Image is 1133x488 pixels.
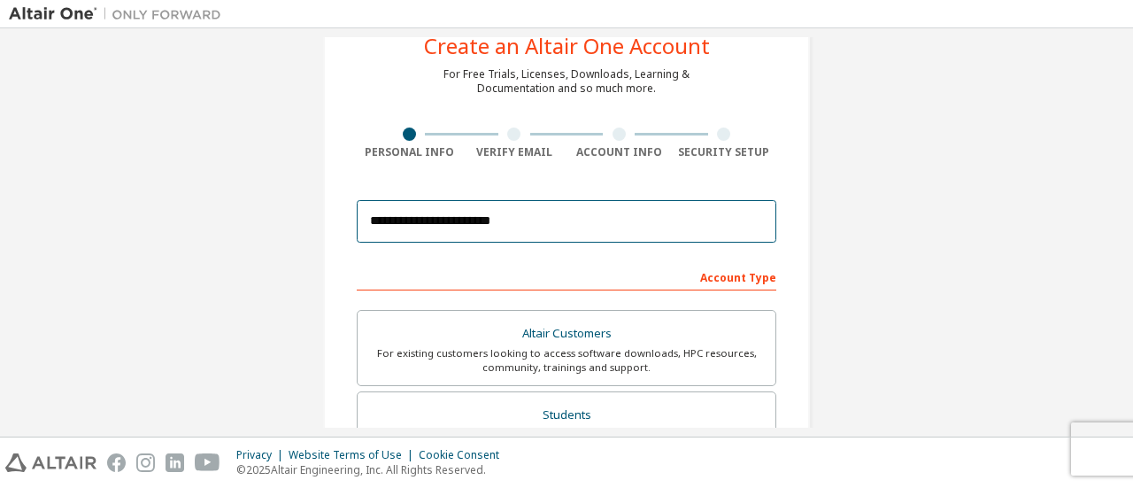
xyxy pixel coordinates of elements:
div: Cookie Consent [419,448,510,462]
div: For Free Trials, Licenses, Downloads, Learning & Documentation and so much more. [443,67,690,96]
div: Website Terms of Use [289,448,419,462]
img: youtube.svg [195,453,220,472]
div: Altair Customers [368,321,765,346]
div: Privacy [236,448,289,462]
img: Altair One [9,5,230,23]
div: Security Setup [672,145,777,159]
div: Account Type [357,262,776,290]
div: For existing customers looking to access software downloads, HPC resources, community, trainings ... [368,346,765,375]
div: For currently enrolled students looking to access the free Altair Student Edition bundle and all ... [368,428,765,456]
div: Personal Info [357,145,462,159]
div: Create an Altair One Account [424,35,710,57]
img: instagram.svg [136,453,155,472]
div: Students [368,403,765,428]
img: altair_logo.svg [5,453,96,472]
div: Account Info [566,145,672,159]
div: Verify Email [462,145,567,159]
img: linkedin.svg [166,453,184,472]
p: © 2025 Altair Engineering, Inc. All Rights Reserved. [236,462,510,477]
img: facebook.svg [107,453,126,472]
